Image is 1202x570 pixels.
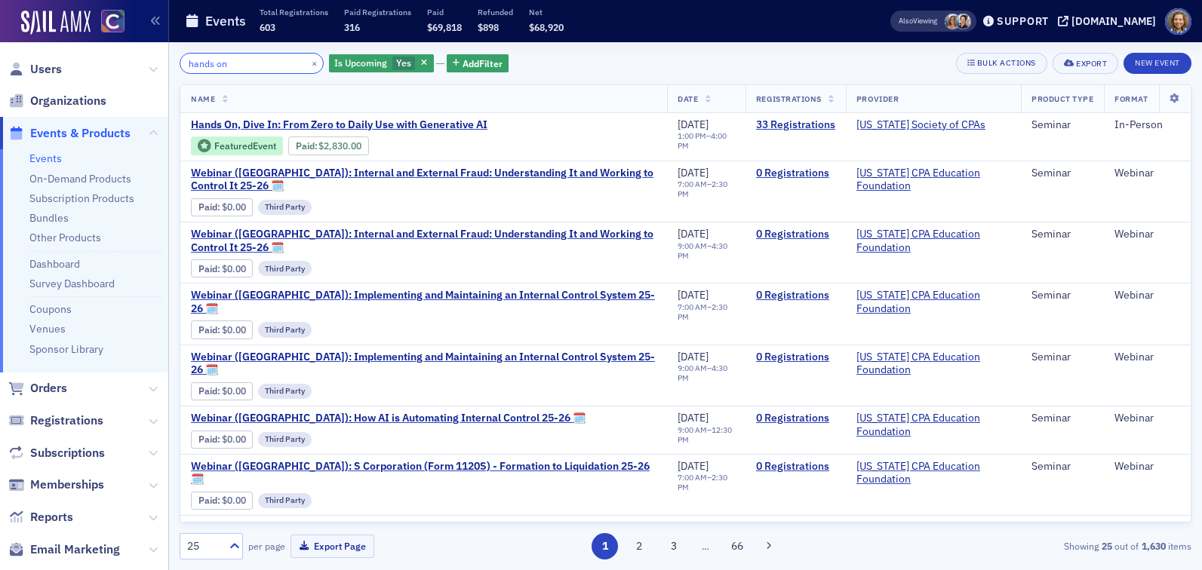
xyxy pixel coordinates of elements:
div: Third Party [258,322,312,337]
a: On-Demand Products [29,172,131,185]
span: Colorado Society of CPAs [856,118,985,132]
button: 1 [592,533,618,559]
a: 0 Registrations [756,289,835,302]
div: Paid: 0 - $0 [191,492,253,510]
button: Export Page [291,535,374,558]
span: Yes [396,57,411,69]
div: – [678,179,735,199]
a: Webinar ([GEOGRAPHIC_DATA]): S Corporation (Form 1120S) - Formation to Liquidation 25-26 🗓 [191,460,656,486]
time: 12:30 PM [678,424,732,445]
span: : [198,495,222,506]
div: Paid: 0 - $0 [191,320,253,339]
a: New Event [1124,55,1191,69]
a: Venues [29,322,66,336]
span: Registrations [756,93,822,104]
a: Paid [198,324,217,336]
span: Webinar (CA): Internal and External Fraud: Understanding It and Working to Control It 25-26 🗓 [191,167,656,193]
strong: 25 [1099,539,1114,553]
a: Webinar ([GEOGRAPHIC_DATA]): S Corporation (Form 1120S) - Formation to Liquidation 25-26 🗓 [191,521,656,547]
div: Seminar [1031,167,1093,180]
span: Memberships [30,477,104,493]
div: Seminar [1031,351,1093,364]
a: Hands On, Dive In: From Zero to Daily Use with Generative AI [191,118,498,132]
time: 2:30 PM [678,472,727,492]
a: Subscription Products [29,192,134,205]
button: 2 [626,533,653,559]
a: Sponsor Library [29,342,103,356]
div: Third Party [258,493,312,508]
time: 7:00 AM [678,302,707,312]
span: [DATE] [678,411,709,424]
span: California CPA Education Foundation [856,460,1010,486]
span: Webinar (CA): Implementing and Maintaining an Internal Control System 25-26 🗓 [191,289,656,315]
span: [DATE] [678,118,709,131]
span: : [296,140,319,152]
div: Third Party [258,432,312,447]
time: 9:00 AM [678,424,707,435]
span: 603 [260,21,275,33]
p: Paid [427,7,462,17]
div: – [678,425,735,445]
a: [US_STATE] CPA Education Foundation [856,167,1010,193]
h1: Events [205,12,246,30]
div: Webinar [1114,521,1180,535]
span: Subscriptions [30,445,105,461]
span: Events & Products [30,125,131,142]
a: Paid [198,201,217,213]
span: : [198,385,222,397]
a: [US_STATE] CPA Education Foundation [856,228,1010,254]
time: 4:30 PM [678,241,727,261]
span: California CPA Education Foundation [856,412,1010,438]
span: Reports [30,509,73,526]
strong: 1,630 [1139,539,1168,553]
div: Seminar [1031,412,1093,425]
div: Webinar [1114,228,1180,241]
time: 7:00 AM [678,472,707,483]
span: $0.00 [222,324,246,336]
a: [US_STATE] CPA Education Foundation [856,351,1010,377]
span: Registrations [30,412,103,429]
span: California CPA Education Foundation [856,167,1010,193]
a: Paid [198,495,217,506]
span: Webinar (CA): S Corporation (Form 1120S) - Formation to Liquidation 25-26 🗓 [191,521,656,547]
span: Add Filter [463,57,503,70]
span: Webinar (CA): How AI is Automating Internal Control 25-26 🗓 [191,412,586,425]
span: Hands On, Dive In: From Zero to Daily Use with Generative AI [191,118,487,132]
span: $0.00 [222,385,246,397]
div: Paid: 0 - $0 [191,382,253,400]
div: Webinar [1114,412,1180,425]
span: [DATE] [678,227,709,241]
span: Webinar (CA): S Corporation (Form 1120S) - Formation to Liquidation 25-26 🗓 [191,460,656,486]
time: 9:00 AM [678,363,707,373]
p: Refunded [478,7,513,17]
a: Paid [198,263,217,274]
a: Email Marketing [8,541,120,558]
a: [US_STATE] CPA Education Foundation [856,412,1010,438]
time: 2:30 PM [678,179,727,199]
span: : [198,201,222,213]
a: [US_STATE] CPA Education Foundation [856,460,1010,486]
button: AddFilter [447,54,509,73]
a: 33 Registrations [756,118,835,132]
a: [US_STATE] CPA Education Foundation [856,289,1010,315]
input: Search… [180,53,324,74]
p: Paid Registrations [344,7,411,17]
span: Product Type [1031,93,1093,104]
a: Registrations [8,412,103,429]
span: California CPA Education Foundation [856,289,1010,315]
span: Webinar (CA): Internal and External Fraud: Understanding It and Working to Control It 25-26 🗓 [191,228,656,254]
div: Also [899,16,913,26]
a: Webinar ([GEOGRAPHIC_DATA]): Implementing and Maintaining an Internal Control System 25-26 🗓 [191,289,656,315]
div: Webinar [1114,289,1180,302]
span: Orders [30,380,67,397]
div: 25 [187,538,220,554]
div: Webinar [1114,167,1180,180]
span: $0.00 [222,263,246,274]
div: Seminar [1031,460,1093,473]
a: 0 Registrations [756,521,835,535]
div: – [678,363,735,383]
div: Bulk Actions [977,59,1036,67]
a: Bundles [29,211,69,225]
time: 9:00 AM [678,241,707,251]
button: [DOMAIN_NAME] [1058,16,1161,26]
